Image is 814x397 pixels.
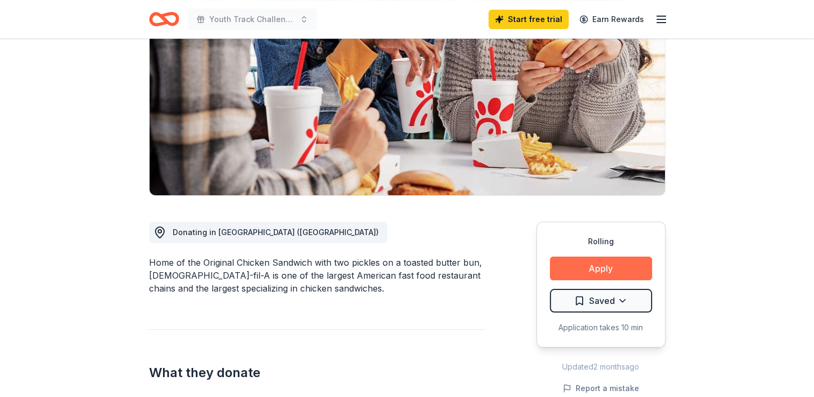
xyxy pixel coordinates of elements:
button: Apply [550,257,652,280]
div: Rolling [550,235,652,248]
button: Report a mistake [563,382,639,395]
span: Saved [589,294,615,308]
div: Home of the Original Chicken Sandwich with two pickles on a toasted butter bun, [DEMOGRAPHIC_DATA... [149,256,485,295]
span: Donating in [GEOGRAPHIC_DATA] ([GEOGRAPHIC_DATA]) [173,228,379,237]
span: Youth Track Challenge - Run to Win [209,13,295,26]
a: Start free trial [489,10,569,29]
button: Youth Track Challenge - Run to Win [188,9,317,30]
h2: What they donate [149,364,485,381]
div: Updated 2 months ago [536,360,666,373]
div: Application takes 10 min [550,321,652,334]
button: Saved [550,289,652,313]
a: Earn Rewards [573,10,650,29]
a: Home [149,6,179,32]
